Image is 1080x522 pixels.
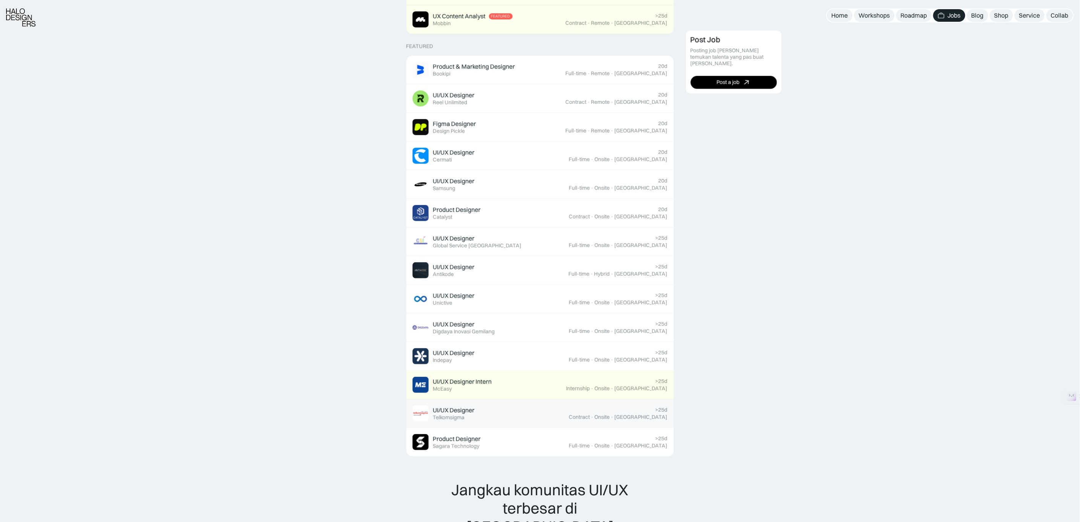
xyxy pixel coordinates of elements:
[413,377,429,393] img: Job Image
[611,242,614,249] div: ·
[433,328,495,335] div: Digdaya Inovasi Gemilang
[433,234,475,242] div: UI/UX Designer
[659,63,668,69] div: 20d
[433,12,486,20] div: UX Content Analyst
[406,256,674,285] a: Job ImageUI/UX DesignerAntikode>25dFull-time·Hybrid·[GEOGRAPHIC_DATA]
[595,156,610,163] div: Onsite
[1046,9,1073,22] a: Collab
[1051,11,1069,19] div: Collab
[591,385,594,392] div: ·
[433,349,475,357] div: UI/UX Designer
[566,99,587,105] div: Contract
[433,263,475,271] div: UI/UX Designer
[569,156,590,163] div: Full-time
[595,213,610,220] div: Onsite
[859,11,890,19] div: Workshops
[595,299,610,306] div: Onsite
[433,206,481,214] div: Product Designer
[591,242,594,249] div: ·
[433,63,515,71] div: Product & Marketing Designer
[615,385,668,392] div: [GEOGRAPHIC_DATA]
[656,407,668,413] div: >25d
[611,156,614,163] div: ·
[413,119,429,135] img: Job Image
[588,99,591,105] div: ·
[611,328,614,335] div: ·
[611,357,614,363] div: ·
[433,20,451,27] div: Mobbin
[615,443,668,449] div: [GEOGRAPHIC_DATA]
[491,14,510,19] div: Featured
[406,199,674,228] a: Job ImageProduct DesignerCatalyst20dContract·Onsite·[GEOGRAPHIC_DATA]
[591,271,594,277] div: ·
[406,428,674,457] a: Job ImageProduct DesignerSagara Technology>25dFull-time·Onsite·[GEOGRAPHIC_DATA]
[595,385,610,392] div: Onsite
[656,263,668,270] div: >25d
[656,13,668,19] div: >25d
[433,120,476,128] div: Figma Designer
[433,443,480,449] div: Sagara Technology
[933,9,965,22] a: Jobs
[413,176,429,192] img: Job Image
[1019,11,1040,19] div: Service
[659,178,668,184] div: 20d
[611,128,614,134] div: ·
[972,11,984,19] div: Blog
[615,299,668,306] div: [GEOGRAPHIC_DATA]
[656,435,668,442] div: >25d
[990,9,1013,22] a: Shop
[406,84,674,113] a: Job ImageUI/UX DesignerReel Unlimited20dContract·Remote·[GEOGRAPHIC_DATA]
[591,213,594,220] div: ·
[406,56,674,84] a: Job ImageProduct & Marketing DesignerBookipi20dFull-time·Remote·[GEOGRAPHIC_DATA]
[896,9,932,22] a: Roadmap
[413,291,429,307] img: Job Image
[413,406,429,422] img: Job Image
[413,262,429,278] img: Job Image
[406,170,674,199] a: Job ImageUI/UX DesignerSamsung20dFull-time·Onsite·[GEOGRAPHIC_DATA]
[659,206,668,213] div: 20d
[659,120,668,127] div: 20d
[569,443,590,449] div: Full-time
[611,20,614,26] div: ·
[406,142,674,170] a: Job ImageUI/UX DesignerCermati20dFull-time·Onsite·[GEOGRAPHIC_DATA]
[433,91,475,99] div: UI/UX Designer
[595,443,610,449] div: Onsite
[433,271,454,278] div: Antikode
[691,47,777,66] div: Posting job [PERSON_NAME] temukan talenta yang pas buat [PERSON_NAME].
[656,378,668,385] div: >25d
[413,62,429,78] img: Job Image
[994,11,1009,19] div: Shop
[591,70,610,77] div: Remote
[406,228,674,256] a: Job ImageUI/UX DesignerGlobal Service [GEOGRAPHIC_DATA]>25dFull-time·Onsite·[GEOGRAPHIC_DATA]
[433,378,492,386] div: UI/UX Designer Intern
[433,71,451,77] div: Bookipi
[433,185,456,192] div: Samsung
[591,443,594,449] div: ·
[591,156,594,163] div: ·
[611,385,614,392] div: ·
[569,357,590,363] div: Full-time
[656,235,668,241] div: >25d
[1015,9,1045,22] a: Service
[588,70,591,77] div: ·
[566,20,587,26] div: Contract
[569,242,590,249] div: Full-time
[406,399,674,428] a: Job ImageUI/UX DesignerTelkomsigma>25dContract·Onsite·[GEOGRAPHIC_DATA]
[591,299,594,306] div: ·
[567,385,590,392] div: Internship
[406,285,674,314] a: Job ImageUI/UX DesignerUnictive>25dFull-time·Onsite·[GEOGRAPHIC_DATA]
[615,328,668,335] div: [GEOGRAPHIC_DATA]
[967,9,988,22] a: Blog
[569,213,590,220] div: Contract
[591,20,610,26] div: Remote
[413,205,429,221] img: Job Image
[413,91,429,107] img: Job Image
[433,435,481,443] div: Product Designer
[406,314,674,342] a: Job ImageUI/UX DesignerDigdaya Inovasi Gemilang>25dFull-time·Onsite·[GEOGRAPHIC_DATA]
[413,348,429,364] img: Job Image
[591,414,594,420] div: ·
[433,157,452,163] div: Cermati
[615,242,668,249] div: [GEOGRAPHIC_DATA]
[569,185,590,191] div: Full-time
[433,414,465,421] div: Telkomsigma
